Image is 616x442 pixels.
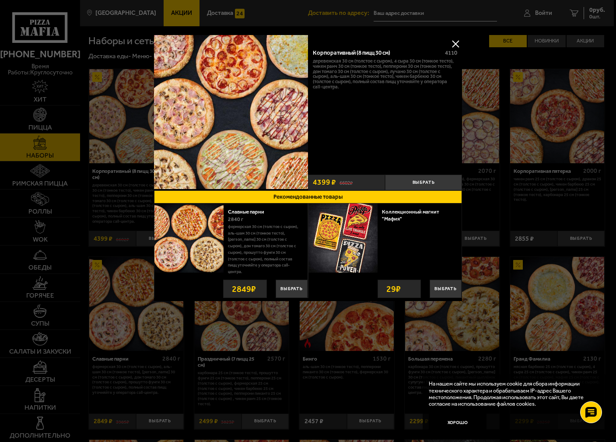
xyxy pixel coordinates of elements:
a: Коллекционный магнит "Мафия" [382,209,439,222]
button: Рекомендованные товары [154,190,462,203]
span: 4110 [445,49,457,56]
p: На нашем сайте мы используем cookie для сбора информации технического характера и обрабатываем IP... [429,380,595,407]
button: Выбрать [430,280,462,298]
p: Деревенская 30 см (толстое с сыром), 4 сыра 30 см (тонкое тесто), Чикен Ранч 30 см (тонкое тесто)... [313,59,457,89]
a: Славные парни [228,209,271,215]
span: 4399 ₽ [313,179,336,186]
img: Корпоративный (8 пицц 30 см) [154,35,308,189]
div: Корпоративный (8 пицц 30 см) [313,49,439,56]
strong: 29 ₽ [384,280,403,298]
span: 2840 г [228,216,243,222]
p: Фермерская 30 см (толстое с сыром), Аль-Шам 30 см (тонкое тесто), [PERSON_NAME] 30 см (толстое с ... [228,224,301,275]
button: Выбрать [385,175,462,190]
s: 6602 ₽ [339,179,353,186]
a: Корпоративный (8 пицц 30 см) [154,35,308,190]
strong: 2849 ₽ [230,280,258,298]
button: Выбрать [276,280,308,298]
button: Хорошо [429,413,486,432]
